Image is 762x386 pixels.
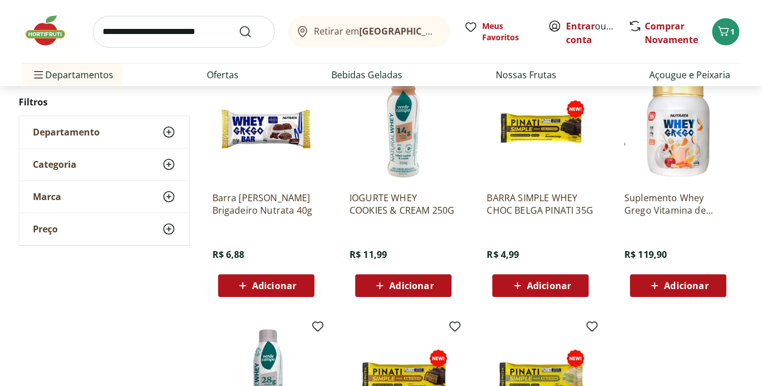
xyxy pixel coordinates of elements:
span: Departamento [33,126,100,138]
button: Departamento [19,116,189,148]
a: IOGURTE WHEY COOKIES & CREAM 250G [350,192,457,217]
img: BARRA SIMPLE WHEY CHOC BELGA PINATI 35G [487,75,594,183]
button: Adicionar [492,274,589,297]
span: Adicionar [664,281,708,290]
a: Nossas Frutas [496,68,556,82]
b: [GEOGRAPHIC_DATA]/[GEOGRAPHIC_DATA] [359,25,550,37]
a: Comprar Novamente [645,20,698,46]
button: Carrinho [712,18,739,45]
span: Departamentos [32,61,113,88]
span: R$ 11,99 [350,248,387,261]
span: Retirar em [314,26,439,36]
a: Criar conta [566,20,628,46]
a: BARRA SIMPLE WHEY CHOC BELGA PINATI 35G [487,192,594,217]
button: Adicionar [630,274,726,297]
span: Adicionar [389,281,433,290]
span: Marca [33,191,61,202]
span: Meus Favoritos [482,20,534,43]
span: 1 [730,26,735,37]
a: Entrar [566,20,595,32]
a: Barra [PERSON_NAME] Brigadeiro Nutrata 40g [212,192,320,217]
button: Menu [32,61,45,88]
span: R$ 119,90 [624,248,667,261]
span: R$ 6,88 [212,248,245,261]
h2: Filtros [19,91,190,113]
img: Hortifruti [23,14,79,48]
button: Preço [19,213,189,245]
span: Categoria [33,159,76,170]
button: Categoria [19,149,189,180]
button: Submit Search [239,25,266,39]
span: R$ 4,99 [487,248,519,261]
img: Barra Grega Whey Brigadeiro Nutrata 40g [212,75,320,183]
input: search [93,16,275,48]
span: Adicionar [252,281,296,290]
span: Preço [33,223,58,235]
a: Suplemento Whey Grego Vitamina de Frutas Nutrata 450g [624,192,732,217]
span: ou [566,19,616,46]
span: Adicionar [527,281,571,290]
button: Retirar em[GEOGRAPHIC_DATA]/[GEOGRAPHIC_DATA] [288,16,450,48]
a: Meus Favoritos [464,20,534,43]
img: IOGURTE WHEY COOKIES & CREAM 250G [350,75,457,183]
button: Adicionar [355,274,452,297]
button: Adicionar [218,274,314,297]
a: Ofertas [207,68,239,82]
img: Suplemento Whey Grego Vitamina de Frutas Nutrata 450g [624,75,732,183]
button: Marca [19,181,189,213]
a: Bebidas Geladas [331,68,402,82]
a: Açougue e Peixaria [649,68,730,82]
